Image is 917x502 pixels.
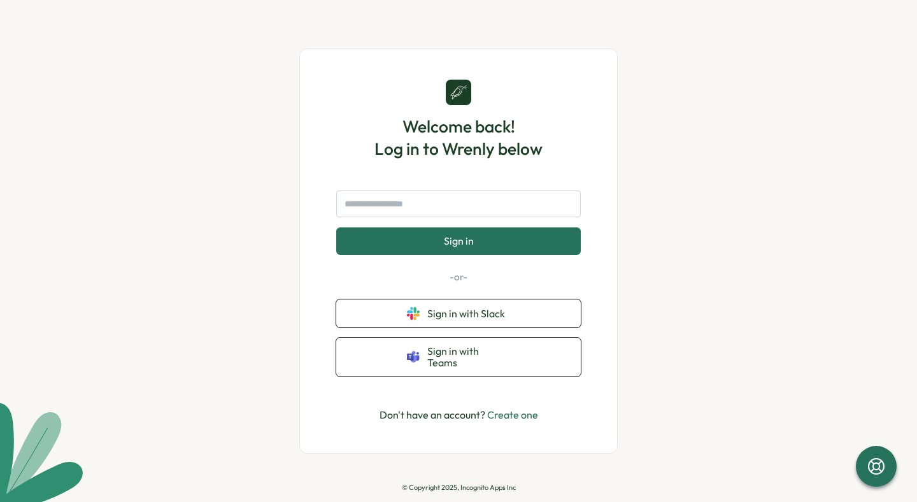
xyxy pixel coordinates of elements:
button: Sign in [336,227,581,254]
button: Sign in with Teams [336,338,581,376]
p: Don't have an account? [380,407,538,423]
span: Sign in with Slack [427,308,510,319]
h1: Welcome back! Log in to Wrenly below [374,115,543,160]
p: © Copyright 2025, Incognito Apps Inc [402,484,516,492]
span: Sign in with Teams [427,345,510,369]
p: -or- [336,270,581,284]
span: Sign in [444,235,474,247]
button: Sign in with Slack [336,299,581,327]
a: Create one [487,408,538,421]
